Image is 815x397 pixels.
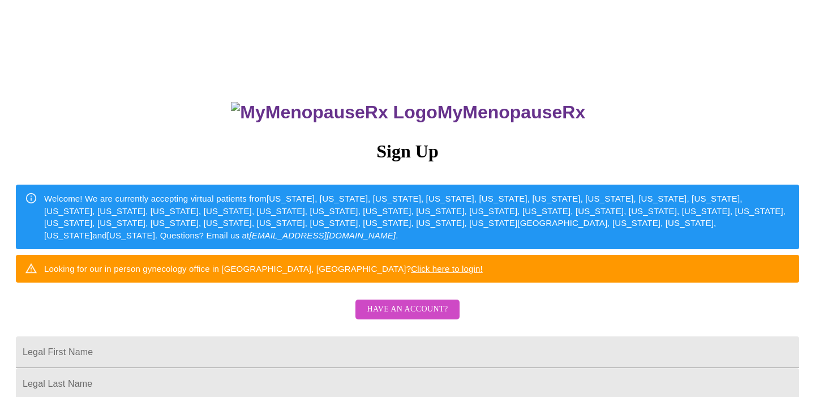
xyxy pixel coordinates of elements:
[249,230,396,240] em: [EMAIL_ADDRESS][DOMAIN_NAME]
[367,302,448,317] span: Have an account?
[18,102,800,123] h3: MyMenopauseRx
[355,300,459,319] button: Have an account?
[44,188,790,246] div: Welcome! We are currently accepting virtual patients from [US_STATE], [US_STATE], [US_STATE], [US...
[353,312,462,322] a: Have an account?
[411,264,483,274] a: Click here to login!
[16,141,799,162] h3: Sign Up
[44,258,483,279] div: Looking for our in person gynecology office in [GEOGRAPHIC_DATA], [GEOGRAPHIC_DATA]?
[231,102,437,123] img: MyMenopauseRx Logo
